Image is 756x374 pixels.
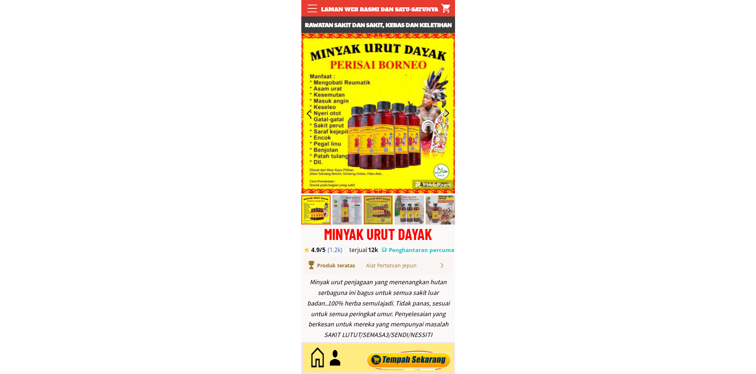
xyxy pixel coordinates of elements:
div: MINYAK URUT DAYAK [301,226,455,241]
h3: (1.2k) [328,246,346,254]
h3: 12k [368,246,380,254]
h3: Rawatan sakit dan sakit, kebas dan keletihan [301,20,455,30]
div: Minyak urut penjagaan yang menenangkan hutan serbaguna ini bagus untuk semua sakit luar badan..10... [305,277,451,340]
div: Alat Pertanian Jepun [366,262,439,270]
h3: Penghantaran percuma [389,246,455,254]
h3: terjual [349,246,374,254]
h3: 4.9/5 [311,246,332,254]
div: Produk teratas [317,262,376,270]
div: Laman web rasmi dan satu-satunya [317,5,442,14]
